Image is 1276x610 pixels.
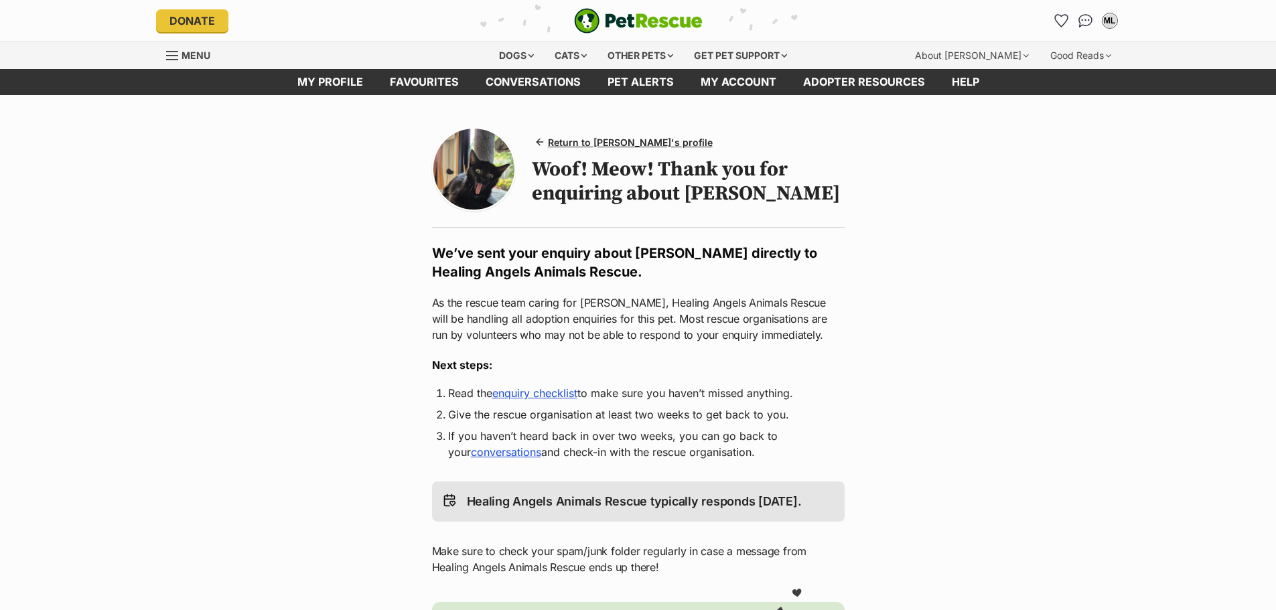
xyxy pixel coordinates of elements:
p: Healing Angels Animals Rescue typically responds [DATE]. [467,492,802,511]
button: My account [1099,10,1121,31]
a: Favourites [1051,10,1072,31]
a: conversations [472,69,594,95]
img: chat-41dd97257d64d25036548639549fe6c8038ab92f7586957e7f3b1b290dea8141.svg [1078,14,1092,27]
div: Get pet support [685,42,796,69]
a: My profile [284,69,376,95]
p: As the rescue team caring for [PERSON_NAME], Healing Angels Animals Rescue will be handling all a... [432,295,845,343]
div: Good Reads [1041,42,1121,69]
p: Make sure to check your spam/junk folder regularly in case a message from Healing Angels Animals ... [432,543,845,575]
a: Adopter resources [790,69,938,95]
h2: We’ve sent your enquiry about [PERSON_NAME] directly to Healing Angels Animals Rescue. [432,244,845,281]
a: Pet alerts [594,69,687,95]
a: enquiry checklist [492,386,577,400]
li: Read the to make sure you haven’t missed anything. [448,385,829,401]
div: About [PERSON_NAME] [906,42,1038,69]
a: Help [938,69,993,95]
a: My account [687,69,790,95]
a: Conversations [1075,10,1096,31]
a: Donate [156,9,228,32]
span: Menu [182,50,210,61]
a: Return to [PERSON_NAME]'s profile [532,133,718,152]
a: conversations [471,445,541,459]
ul: Account quick links [1051,10,1121,31]
img: logo-e224e6f780fb5917bec1dbf3a21bbac754714ae5b6737aabdf751b685950b380.svg [574,8,703,33]
img: Photo of Polly [433,129,514,210]
a: Favourites [376,69,472,95]
div: ML [1103,14,1117,27]
span: Return to [PERSON_NAME]'s profile [548,135,713,149]
div: Other pets [598,42,683,69]
li: If you haven’t heard back in over two weeks, you can go back to your and check-in with the rescue... [448,428,829,460]
h3: Next steps: [432,357,845,373]
h1: Woof! Meow! Thank you for enquiring about [PERSON_NAME] [532,157,845,206]
div: Cats [545,42,596,69]
div: Dogs [490,42,543,69]
a: Menu [166,42,220,66]
a: PetRescue [574,8,703,33]
li: Give the rescue organisation at least two weeks to get back to you. [448,406,829,423]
